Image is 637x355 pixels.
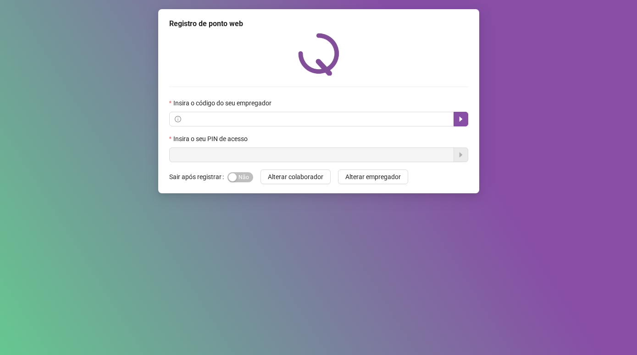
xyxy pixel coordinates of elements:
span: caret-right [457,115,465,123]
span: Alterar empregador [345,172,401,182]
label: Sair após registrar [169,169,227,184]
img: QRPoint [298,33,339,76]
label: Insira o código do seu empregador [169,98,277,108]
label: Insira o seu PIN de acesso [169,134,254,144]
button: Alterar colaborador [260,169,331,184]
span: info-circle [175,116,181,122]
span: Alterar colaborador [268,172,323,182]
button: Alterar empregador [338,169,408,184]
div: Registro de ponto web [169,18,468,29]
